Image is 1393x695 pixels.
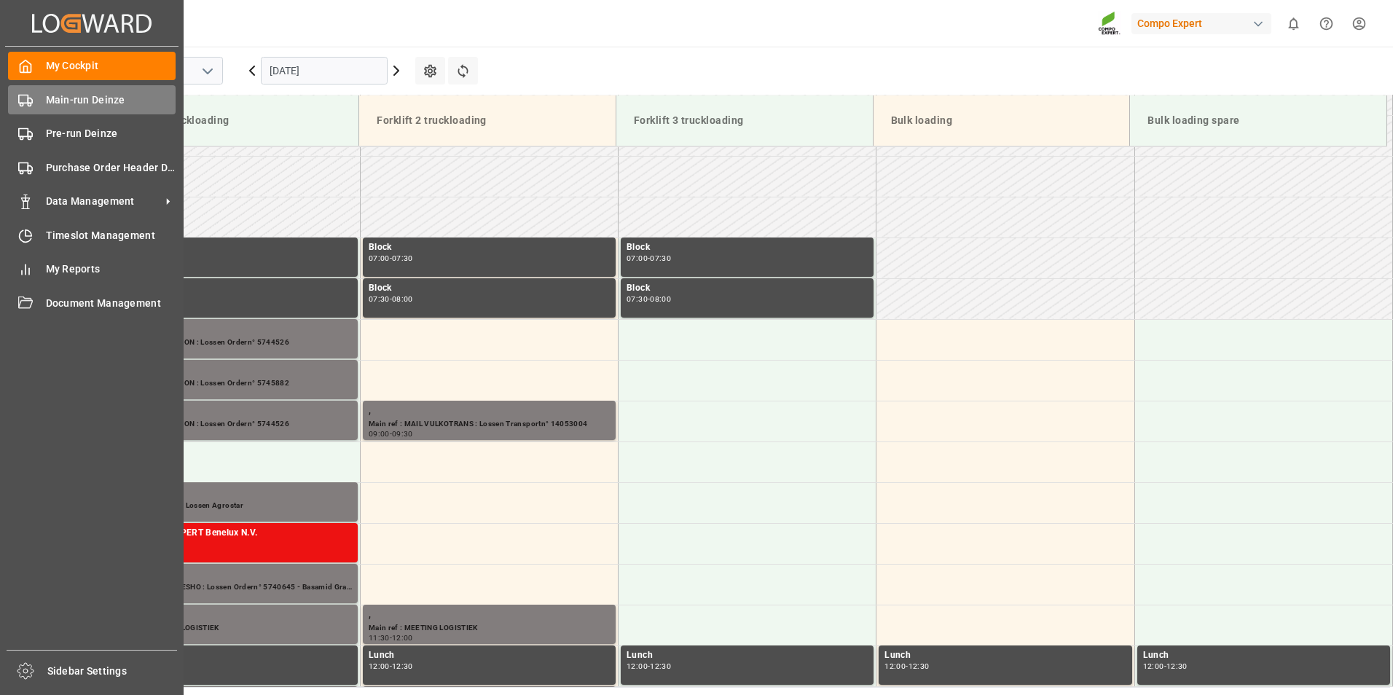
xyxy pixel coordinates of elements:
div: - [648,663,650,670]
button: Compo Expert [1131,9,1277,37]
input: DD.MM.YYYY [261,57,388,85]
div: 12:00 [392,635,413,641]
a: Purchase Order Header Deinze [8,153,176,181]
div: , [110,322,352,337]
div: , [369,404,610,418]
div: - [390,663,392,670]
div: Main ref : MEETING LOGISTIEK [110,622,352,635]
div: 12:30 [1166,663,1188,670]
div: Bulk loading [885,107,1118,134]
span: Document Management [46,296,176,311]
a: Timeslot Management [8,221,176,249]
div: 07:00 [627,255,648,262]
span: Main-run Deinze [46,93,176,108]
div: Bulk loading spare [1142,107,1375,134]
div: Block [369,281,610,296]
div: 07:00 [369,255,390,262]
span: Timeslot Management [46,228,176,243]
div: - [390,255,392,262]
div: 08:00 [650,296,671,302]
div: 12:30 [909,663,930,670]
div: 12:00 [369,663,390,670]
button: Help Center [1310,7,1343,40]
div: 12:00 [627,663,648,670]
div: - [390,635,392,641]
a: My Cockpit [8,52,176,80]
div: Forklift 3 truckloading [628,107,861,134]
div: 12:00 [1143,663,1164,670]
div: Lunch [369,648,610,663]
div: WTA, COMPO EXPERT Benelux N.V. [110,526,352,541]
a: Main-run Deinze [8,85,176,114]
div: Main ref : MAIL KLN : Lossen Agrostar [110,500,352,512]
div: - [390,431,392,437]
button: show 0 new notifications [1277,7,1310,40]
div: 12:30 [392,663,413,670]
div: 07:30 [392,255,413,262]
span: Pre-run Deinze [46,126,176,141]
div: Main ref : MAIL MEMON : Lossen Ordern° 5745882 [110,377,352,390]
div: 07:30 [369,296,390,302]
div: 12:30 [650,663,671,670]
span: Sidebar Settings [47,664,178,679]
div: - [1164,663,1166,670]
div: Block [369,240,610,255]
div: , [110,608,352,622]
div: 11:30 [369,635,390,641]
div: , [110,404,352,418]
div: Lunch [1143,648,1384,663]
div: Forklift 2 truckloading [371,107,604,134]
div: Block [627,240,868,255]
span: My Reports [46,262,176,277]
div: , [110,567,352,581]
div: 07:30 [650,255,671,262]
img: Screenshot%202023-09-29%20at%2010.02.21.png_1712312052.png [1098,11,1121,36]
span: Data Management [46,194,161,209]
div: - [648,296,650,302]
div: , [369,608,610,622]
div: Main ref : MEETING LOGISTIEK [369,622,610,635]
div: - [648,255,650,262]
div: 08:00 [392,296,413,302]
div: 09:00 [369,431,390,437]
div: Block [627,281,868,296]
div: Block [110,281,352,296]
button: open menu [196,60,218,82]
div: Main ref : MAIL KANESHO : Lossen Ordern° 5740645 - Basamid Granulaat [110,581,352,594]
div: Main ref : 14053003 [110,541,352,553]
div: Main ref : MAIL MEMON : Lossen Ordern° 5744526 [110,337,352,349]
div: Forklift 1 truckloading [114,107,347,134]
span: My Cockpit [46,58,176,74]
div: Lunch [110,648,352,663]
div: , [110,363,352,377]
div: 09:30 [392,431,413,437]
div: - [906,663,908,670]
div: Main ref : MAIL MEMON : Lossen Ordern° 5744526 [110,418,352,431]
div: 12:00 [884,663,906,670]
div: , [110,485,352,500]
div: Main ref : MAIL VULKOTRANS : Lossen Transportn° 14053004 [369,418,610,431]
div: 07:30 [627,296,648,302]
div: Compo Expert [1131,13,1271,34]
div: Block [110,240,352,255]
a: Pre-run Deinze [8,119,176,148]
div: Lunch [627,648,868,663]
span: Purchase Order Header Deinze [46,160,176,176]
div: - [390,296,392,302]
div: Lunch [884,648,1126,663]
